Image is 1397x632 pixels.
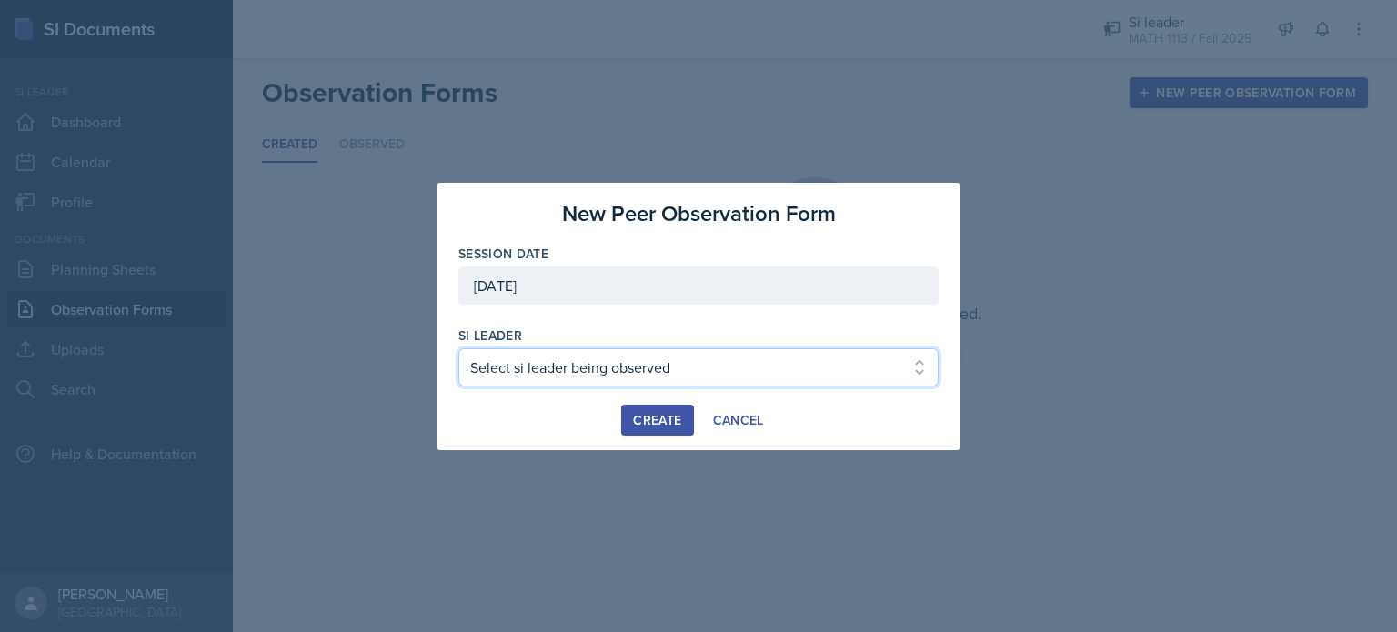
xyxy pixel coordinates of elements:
[621,405,693,436] button: Create
[458,245,548,263] label: Session Date
[633,413,681,427] div: Create
[701,405,776,436] button: Cancel
[562,197,836,230] h3: New Peer Observation Form
[458,326,522,345] label: si leader
[713,413,764,427] div: Cancel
